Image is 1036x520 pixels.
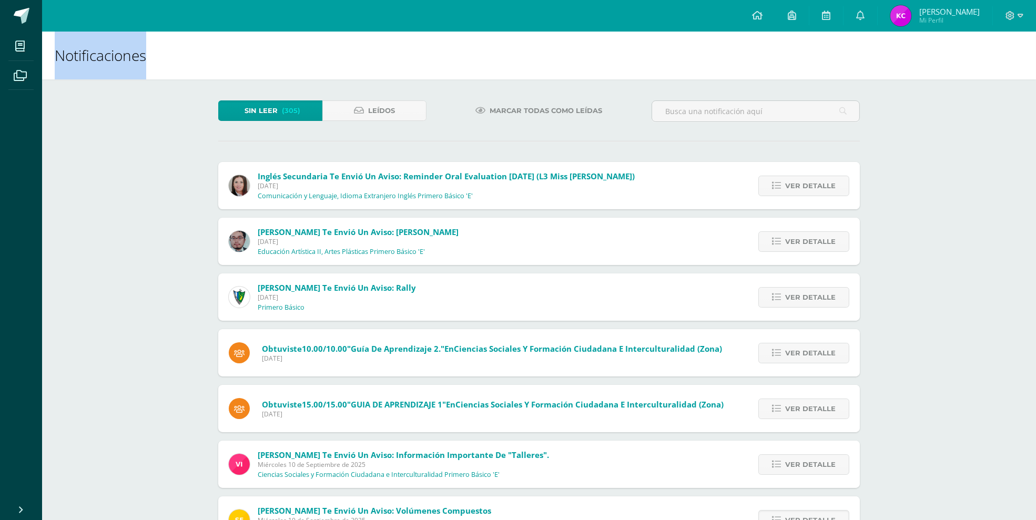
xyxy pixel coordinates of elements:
span: Ver detalle [785,343,836,363]
span: 10.00/10.00 [302,343,347,354]
span: Miércoles 10 de Septiembre de 2025 [258,460,549,469]
span: Obtuviste en [262,399,724,410]
span: Marcar todas como leídas [490,101,603,120]
input: Busca una notificación aquí [652,101,859,121]
img: 5fac68162d5e1b6fbd390a6ac50e103d.png [229,231,250,252]
a: Leídos [322,100,426,121]
img: 9f174a157161b4ddbe12118a61fed988.png [229,287,250,308]
p: Ciencias Sociales y Formación Ciudadana e Interculturalidad Primero Básico 'E' [258,471,500,479]
span: Inglés Secundaria te envió un aviso: Reminder Oral Evaluation [DATE] (L3 Miss [PERSON_NAME]) [258,171,635,181]
span: Mi Perfil [919,16,980,25]
span: Ciencias Sociales y Formación Ciudadana e Interculturalidad (Zona) [454,343,722,354]
span: [DATE] [258,181,635,190]
span: Ver detalle [785,455,836,474]
span: (305) [282,101,301,120]
img: 8af0450cf43d44e38c4a1497329761f3.png [229,175,250,196]
img: bd6d0aa147d20350c4821b7c643124fa.png [229,454,250,475]
span: [PERSON_NAME] te envió un aviso: Rally [258,282,416,293]
span: [PERSON_NAME] te envió un aviso: [PERSON_NAME] [258,227,459,237]
span: Ver detalle [785,232,836,251]
a: Sin leer(305) [218,100,322,121]
span: [PERSON_NAME] [919,6,980,17]
p: Comunicación y Lenguaje, Idioma Extranjero Inglés Primero Básico 'E' [258,192,473,200]
a: Marcar todas como leídas [463,100,616,121]
span: "GUIA DE APRENDIZAJE 1" [347,399,446,410]
span: "Guía de aprendizaje 2." [347,343,444,354]
span: [DATE] [262,410,724,419]
span: Ciencias Sociales y Formación Ciudadana e Interculturalidad (Zona) [455,399,724,410]
span: Ver detalle [785,176,836,196]
span: [DATE] [258,293,416,302]
p: Primero Básico [258,303,304,312]
img: 18eae4eb81ca7d1383ff3a5f4d19a243.png [890,5,911,26]
span: [PERSON_NAME] te envió un aviso: Volúmenes Compuestos [258,505,491,516]
span: [DATE] [262,354,722,363]
span: Leídos [368,101,395,120]
span: [PERSON_NAME] te envió un aviso: Información importante de "Talleres". [258,450,549,460]
span: 15.00/15.00 [302,399,347,410]
span: Obtuviste en [262,343,722,354]
span: Sin leer [245,101,278,120]
p: Educación Artística II, Artes Plásticas Primero Básico 'E' [258,248,425,256]
span: Ver detalle [785,399,836,419]
span: Ver detalle [785,288,836,307]
span: Notificaciones [55,45,146,65]
span: [DATE] [258,237,459,246]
